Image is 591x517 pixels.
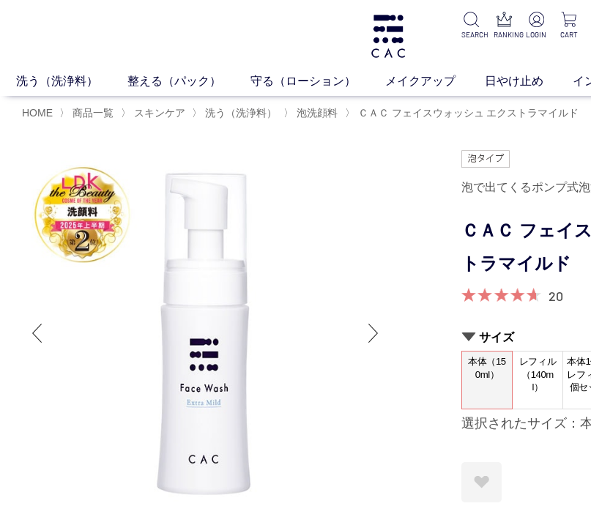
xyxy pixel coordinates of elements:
a: 守る（ローション） [250,72,385,90]
li: 〉 [59,106,117,120]
a: 整える（パック） [127,72,250,90]
a: スキンケア [131,107,185,119]
a: お気に入りに登録する [461,462,502,502]
img: 泡タイプ [461,150,510,168]
div: Previous slide [22,304,51,362]
a: 日やけ止め [485,72,573,90]
a: RANKING [494,12,514,40]
a: HOME [22,107,53,119]
a: 商品一覧 [70,107,114,119]
li: 〉 [121,106,189,120]
a: SEARCH [461,12,482,40]
a: LOGIN [526,12,546,40]
a: ＣＡＣ フェイスウォッシュ エクストラマイルド [355,107,579,119]
img: ＣＡＣ フェイスウォッシュ エクストラマイルド 本体（150ml） [22,150,388,516]
img: logo [369,15,407,58]
p: RANKING [494,29,514,40]
span: 泡洗顔料 [297,107,338,119]
span: ＣＡＣ フェイスウォッシュ エクストラマイルド [358,107,579,119]
div: Next slide [359,304,388,362]
p: CART [559,29,579,40]
a: メイクアップ [385,72,485,90]
span: 洗う（洗浄料） [205,107,277,119]
p: SEARCH [461,29,482,40]
a: 洗う（洗浄料） [202,107,277,119]
li: 〉 [345,106,583,120]
span: 商品一覧 [73,107,114,119]
a: 20 [549,288,563,304]
a: CART [559,12,579,40]
a: 泡洗顔料 [294,107,338,119]
p: LOGIN [526,29,546,40]
li: 〉 [192,106,280,120]
span: レフィル（140ml） [513,352,562,398]
span: 本体（150ml） [462,352,512,393]
span: スキンケア [134,107,185,119]
li: 〉 [283,106,341,120]
a: 洗う（洗浄料） [16,72,127,90]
